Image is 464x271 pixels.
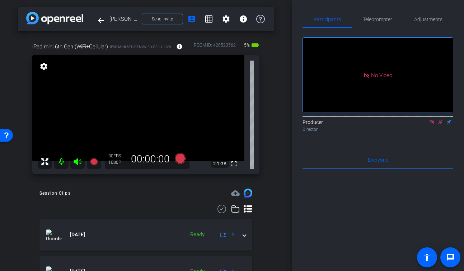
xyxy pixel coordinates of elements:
[222,15,230,23] mat-icon: settings
[371,72,392,78] span: No Video
[303,119,453,133] div: Producer
[113,153,121,158] span: FPS
[243,39,251,51] span: 5%
[32,43,108,51] span: iPad mini 6th Gen (WiFi+Cellular)
[70,231,85,238] span: [DATE]
[187,15,196,23] mat-icon: account_box
[176,43,183,50] mat-icon: info
[230,160,238,168] mat-icon: fullscreen
[187,230,208,239] div: Ready
[314,17,341,22] span: Participants
[152,16,173,22] span: Send invite
[108,153,126,159] div: 30
[231,189,240,198] mat-icon: cloud_upload
[446,253,455,262] mat-icon: message
[363,17,392,22] span: Teleprompter
[108,160,126,165] div: 1080P
[239,15,248,23] mat-icon: info
[39,219,252,251] mat-expansion-panel-header: thumb-nail[DATE]Ready1
[110,44,171,49] span: iPad mini 6th Gen (WiFi+Cellular)
[368,157,388,162] span: Everyone
[251,41,259,49] mat-icon: battery_std
[142,14,183,24] button: Send invite
[303,126,453,133] div: Director
[211,160,229,168] span: 2.1 GB
[194,42,236,52] div: ROOM ID: 426523562
[46,229,62,240] img: thumb-nail
[39,62,49,71] mat-icon: settings
[97,16,105,25] mat-icon: arrow_back
[109,12,137,26] span: [PERSON_NAME]
[414,17,442,22] span: Adjustments
[39,190,71,197] div: Session Clips
[231,189,240,198] span: Destinations for your clips
[26,12,83,24] img: app-logo
[244,189,252,197] img: Session clips
[205,15,213,23] mat-icon: grid_on
[231,231,234,238] span: 1
[423,253,431,262] mat-icon: accessibility
[126,153,174,165] div: 00:00:00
